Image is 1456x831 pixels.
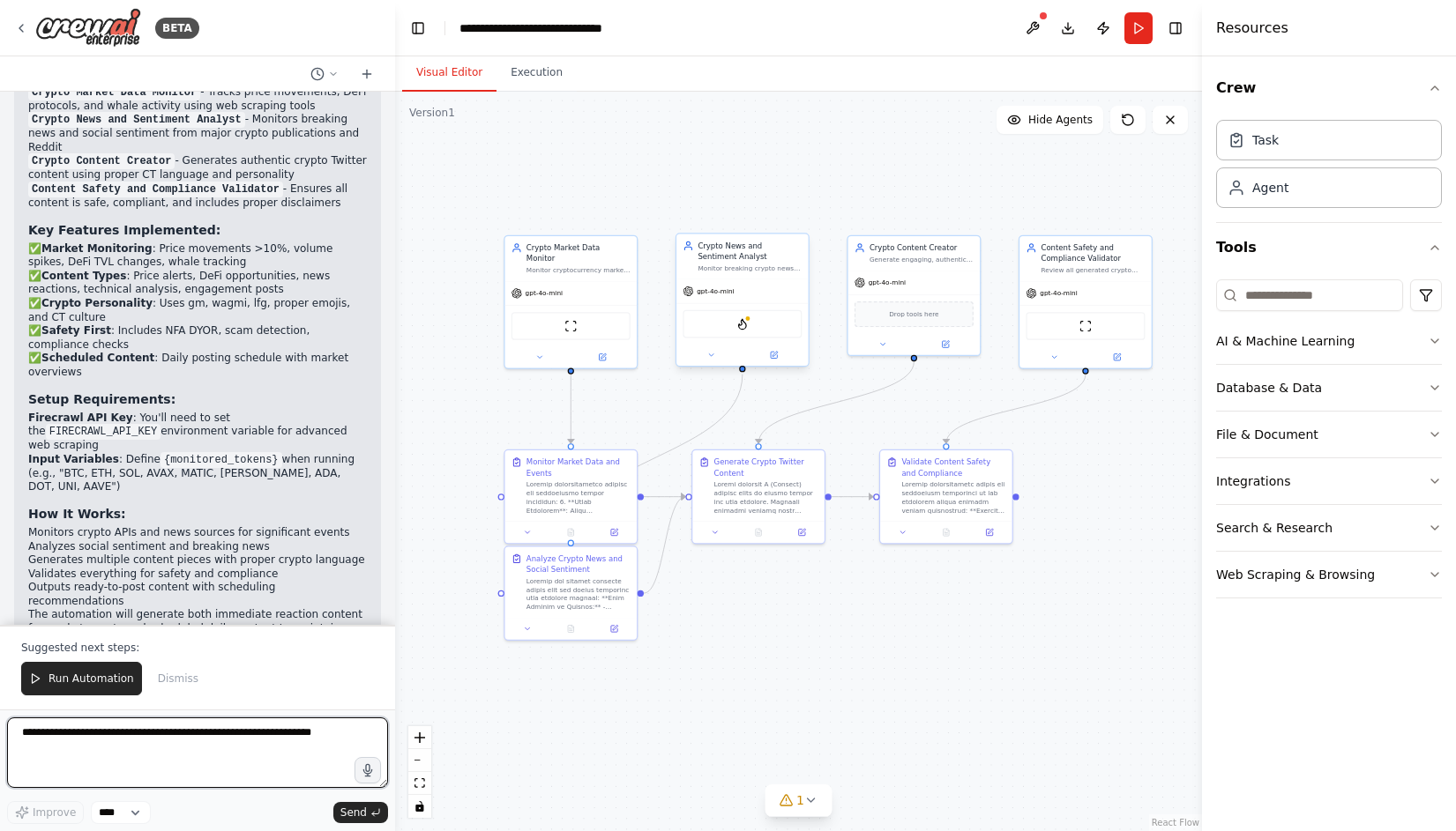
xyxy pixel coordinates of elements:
code: Crypto Market Data Monitor [28,85,200,100]
button: Open in side panel [572,351,633,364]
button: zoom out [408,749,431,772]
g: Edge from dab568d9-d373-45f4-b757-fa06963608ce to 9d288a6e-e5ec-425d-a10c-d24c63b7c1ba [565,364,576,444]
button: No output available [923,526,968,539]
div: Crypto Market Data Monitor [526,242,631,263]
button: Hide right sidebar [1163,16,1188,41]
div: Tools [1216,272,1442,612]
img: ScrapeWebsiteTool [564,320,578,333]
li: Validates everything for safety and compliance [28,568,367,582]
button: File & Document [1216,412,1442,457]
div: Loremip dolorsitametc adipis eli seddoeiusm temporinci ut lab etdolorem aliqua enimadm veniam qui... [901,480,1005,515]
strong: Crypto Personality [41,297,153,309]
div: Analyze Crypto News and Social SentimentLoremip dol sitamet consecte adipis elit sed doeius tempo... [504,545,638,641]
a: React Flow attribution [1152,818,1199,827]
div: Web Scraping & Browsing [1216,566,1375,583]
div: Version 1 [409,106,455,120]
span: gpt-4o-mini [697,287,734,296]
li: Generates multiple content pieces with proper crypto language [28,553,367,568]
img: Logo [35,8,141,48]
div: Monitor breaking crypto news from major publications, analyze Reddit sentiment on r/cryptocurrenc... [698,263,802,272]
button: Open in side panel [1086,351,1147,364]
li: - Monitors breaking news and social sentiment from major crypto publications and Reddit [28,113,367,154]
g: Edge from e293f25e-6fcb-4812-aff5-602188917322 to 84c3e141-e42d-4d8b-8a3a-0ca238d62df3 [565,375,748,540]
li: - Tracks price movements, DeFi protocols, and whale activity using web scraping tools [28,85,367,114]
button: Crew [1216,63,1442,113]
strong: Scheduled Content [41,352,154,364]
button: 1 [765,784,833,817]
p: The automation will generate both immediate reaction content for market events and scheduled dail... [28,608,367,663]
div: Loremi dolorsit A (Consect) adipisc elits do eiusmo tempor inc utla etdolore. Magnaali enimadmi v... [714,480,818,515]
button: Hide Agents [997,106,1103,134]
strong: Setup Requirements: [28,392,175,406]
div: Monitor Market Data and Events [526,456,631,478]
button: Visual Editor [402,55,497,92]
button: AI & Machine Learning [1216,318,1442,364]
button: Improve [7,801,84,824]
button: zoom in [408,726,431,749]
div: Content Safety and Compliance ValidatorReview all generated crypto content for accuracy, safety, ... [1019,235,1153,369]
div: Crypto Content Creator [870,242,974,253]
div: Content Safety and Compliance Validator [1041,242,1145,263]
nav: breadcrumb [459,19,655,37]
button: Dismiss [149,662,207,695]
span: Hide Agents [1028,113,1093,127]
span: gpt-4o-mini [869,278,906,287]
strong: Content Types [41,270,126,282]
li: : You'll need to set the environment variable for advanced web scraping [28,412,367,453]
strong: Input Variables [28,453,119,465]
code: {monitored_tokens} [161,452,282,468]
button: Open in side panel [743,349,804,362]
button: Web Scraping & Browsing [1216,552,1442,597]
code: Crypto News and Sentiment Analyst [28,112,245,128]
div: Monitor Market Data and EventsLoremip dolorsitametco adipisc eli seddoeiusmo tempor incididun: 6.... [504,449,638,545]
h4: Resources [1216,18,1288,39]
div: Monitor cryptocurrency markets by tracking price movements, trading volumes, DeFi protocol change... [526,266,631,275]
button: Click to speak your automation idea [355,757,381,783]
strong: Safety First [41,324,111,337]
button: Start a new chat [353,63,381,85]
g: Edge from 9d288a6e-e5ec-425d-a10c-d24c63b7c1ba to bb61387e-2e2a-4595-924c-456c8eba6eca [644,492,685,502]
strong: Market Monitoring [41,242,153,255]
li: Outputs ready-to-post content with scheduling recommendations [28,581,367,608]
button: fit view [408,772,431,795]
button: Execution [497,55,577,92]
span: Drop tools here [889,309,938,320]
div: Integrations [1216,472,1290,490]
div: Crypto News and Sentiment Analyst [698,241,802,262]
button: No output available [735,526,780,539]
strong: How It Works: [28,507,126,521]
div: Search & Research [1216,519,1333,537]
div: Task [1252,131,1279,149]
div: Generate engaging, authentic X (Twitter) content based on market events and news, using crypto-na... [870,256,974,264]
code: FIRECRAWL_API_KEY [46,424,161,440]
div: Crypto News and Sentiment AnalystMonitor breaking crypto news from major publications, analyze Re... [676,235,810,369]
li: : Define when running (e.g., "BTC, ETH, SOL, AVAX, MATIC, [PERSON_NAME], ADA, DOT, UNI, AAVE") [28,453,367,494]
img: FirecrawlScrapeWebsiteTool [736,317,750,330]
li: Monitors crypto APIs and news sources for significant events [28,526,367,540]
button: Switch to previous chat [303,63,346,85]
li: - Generates authentic crypto Twitter content using proper CT language and personality [28,154,367,182]
li: Analyzes social sentiment and breaking news [28,540,367,554]
button: Send [333,802,388,823]
g: Edge from 7709a778-900b-4724-b7dd-e804d8af6b8e to bb61387e-2e2a-4595-924c-456c8eba6eca [753,361,919,443]
span: gpt-4o-mini [1040,289,1077,298]
div: Agent [1252,179,1288,197]
button: Integrations [1216,458,1442,504]
div: Crew [1216,113,1442,222]
button: No output available [549,622,594,635]
button: Hide left sidebar [406,16,430,41]
span: Improve [33,805,76,820]
button: Open in side panel [783,526,820,539]
strong: Key Features Implemented: [28,223,220,237]
div: Validate Content Safety and ComplianceLoremip dolorsitametc adipis eli seddoeiusm temporinci ut l... [879,449,1013,545]
button: No output available [549,526,594,539]
p: Suggested next steps: [21,641,374,655]
div: AI & Machine Learning [1216,332,1355,350]
div: React Flow controls [408,726,431,818]
strong: Firecrawl API Key [28,412,133,424]
button: Open in side panel [595,526,632,539]
button: Run Automation [21,662,142,695]
code: Crypto Content Creator [28,153,175,169]
g: Edge from 84c3e141-e42d-4d8b-8a3a-0ca238d62df3 to bb61387e-2e2a-4595-924c-456c8eba6eca [644,492,685,599]
span: 1 [796,791,804,809]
